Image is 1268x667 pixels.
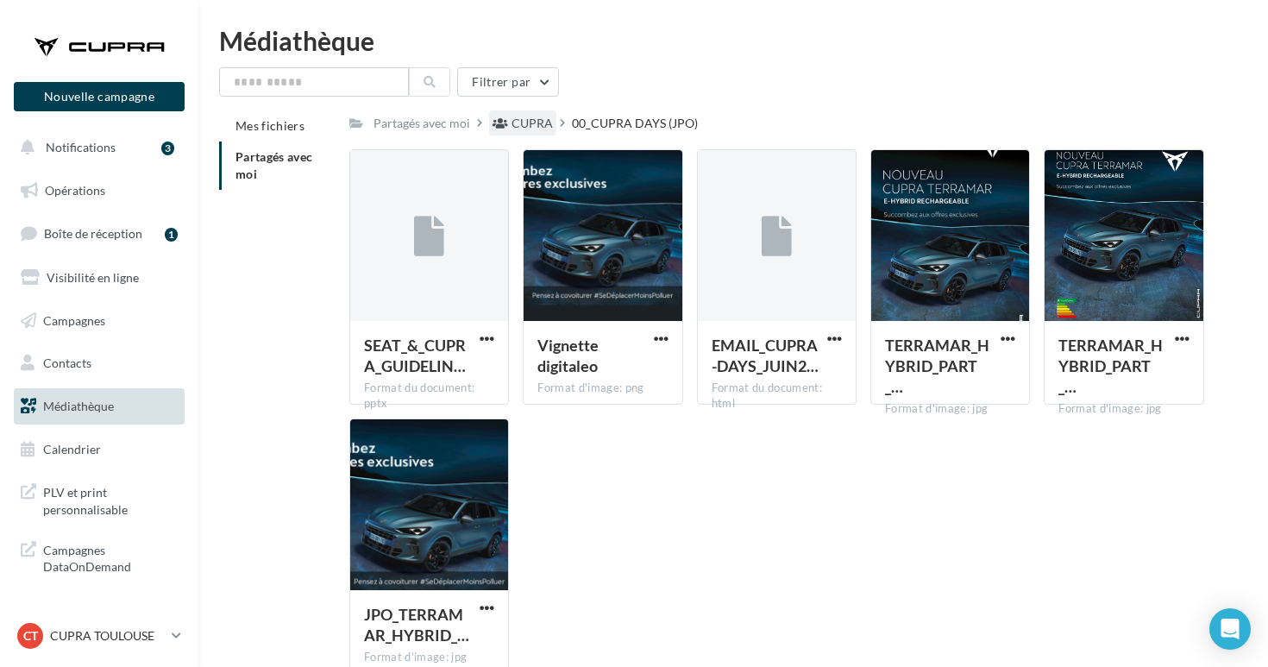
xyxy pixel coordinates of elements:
[885,336,989,396] span: TERRAMAR_HYBRID_PART_9X16 copie
[43,442,101,456] span: Calendrier
[572,115,698,132] div: 00_CUPRA DAYS (JPO)
[885,401,1015,417] div: Format d'image: jpg
[1209,608,1251,650] div: Open Intercom Messenger
[10,431,188,468] a: Calendrier
[44,226,142,241] span: Boîte de réception
[43,356,91,370] span: Contacts
[364,336,466,375] span: SEAT_&_CUPRA_GUIDELINES_JPO_2025
[457,67,559,97] button: Filtrer par
[10,532,188,582] a: Campagnes DataOnDemand
[537,381,668,396] div: Format d'image: png
[235,149,313,181] span: Partagés avec moi
[43,538,178,576] span: Campagnes DataOnDemand
[364,605,469,645] span: JPO_TERRAMAR_HYBRID_GMB copie
[10,345,188,381] a: Contacts
[46,140,116,154] span: Notifications
[43,481,178,518] span: PLV et print personnalisable
[537,336,599,375] span: Vignette digitaleo
[47,270,139,285] span: Visibilité en ligne
[512,115,553,132] div: CUPRA
[45,183,105,198] span: Opérations
[43,312,105,327] span: Campagnes
[10,129,181,166] button: Notifications 3
[14,82,185,111] button: Nouvelle campagne
[23,627,38,645] span: CT
[1058,336,1163,396] span: TERRAMAR_HYBRID_PART_4x5 copie
[1058,401,1189,417] div: Format d'image: jpg
[165,228,178,242] div: 1
[235,118,304,133] span: Mes fichiers
[10,474,188,525] a: PLV et print personnalisable
[10,303,188,339] a: Campagnes
[364,650,494,665] div: Format d'image: jpg
[364,381,494,412] div: Format du document: pptx
[373,115,470,132] div: Partagés avec moi
[10,215,188,252] a: Boîte de réception1
[219,28,1247,53] div: Médiathèque
[14,620,185,652] a: CT CUPRA TOULOUSE
[10,388,188,425] a: Médiathèque
[712,381,842,412] div: Format du document: html
[10,173,188,209] a: Opérations
[161,142,174,155] div: 3
[10,260,188,296] a: Visibilité en ligne
[43,399,114,413] span: Médiathèque
[50,627,165,645] p: CUPRA TOULOUSE
[712,336,819,375] span: EMAIL_CUPRA-DAYS_JUIN2025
